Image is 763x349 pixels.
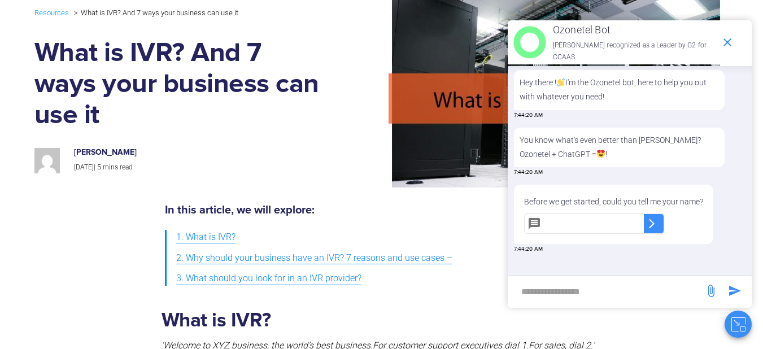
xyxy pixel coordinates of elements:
[74,163,94,171] span: [DATE]
[514,111,543,120] span: 7:44:20 AM
[557,78,565,86] img: 👋
[71,6,238,20] li: What is IVR? And 7 ways your business can use it
[520,76,719,104] p: Hey there ! I'm the Ozonetel bot, here to help you out with whatever you need!
[553,21,715,39] p: Ozonetel Bot
[34,6,69,19] a: Resources
[725,311,752,338] button: Close chat
[74,162,312,174] p: |
[520,133,719,162] p: You know what's even better than [PERSON_NAME]? Ozonetel + ChatGPT = !
[700,280,722,302] span: send message
[514,168,543,177] span: 7:44:20 AM
[176,248,452,269] a: 2. Why should your business have an IVR? 7 reasons and use cases –
[513,282,699,302] div: new-msg-input
[34,38,324,131] h1: What is IVR? And 7 ways your business can use it
[176,250,452,267] span: 2. Why should your business have an IVR? 7 reasons and use cases –
[74,148,312,158] h6: [PERSON_NAME]
[97,163,101,171] span: 5
[162,311,271,330] strong: What is IVR?
[553,40,715,64] p: [PERSON_NAME] recognized as a Leader by G2 for CCAAS
[514,245,543,254] span: 7:44:20 AM
[716,31,739,54] span: end chat or minimize
[176,227,236,248] a: 1. What is IVR?
[524,195,703,209] p: Before we get started, could you tell me your name?
[723,280,746,302] span: send message
[34,148,60,173] img: 4b37bf29a85883ff6b7148a8970fe41aab027afb6e69c8ab3d6dde174307cbd0
[103,163,133,171] span: mins read
[176,271,361,287] span: 3. What should you look for in an IVR provider?
[176,268,361,289] a: 3. What should you look for in an IVR provider?
[165,204,594,216] h5: In this article, we will explore:
[513,26,546,59] img: header
[176,229,236,246] span: 1. What is IVR?
[597,150,605,158] img: 😍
